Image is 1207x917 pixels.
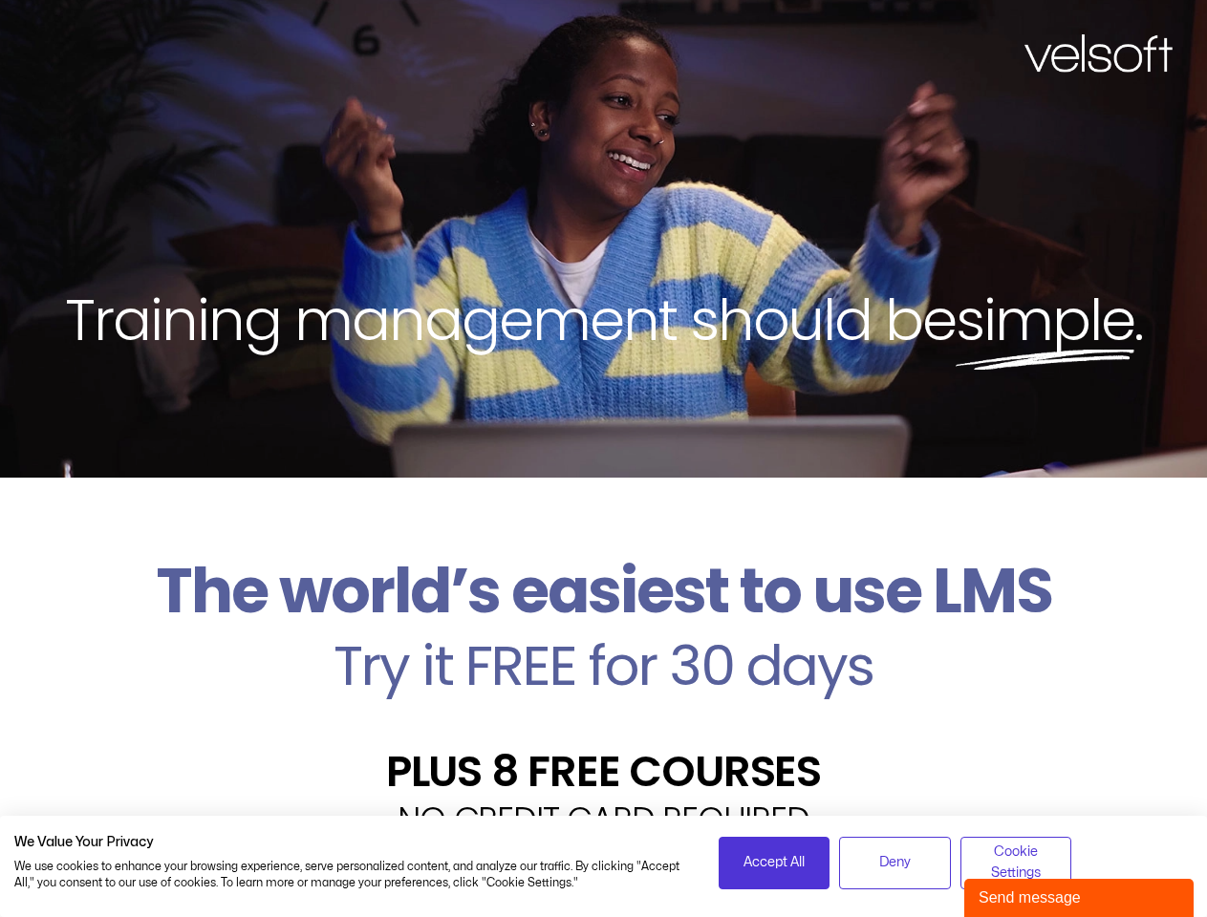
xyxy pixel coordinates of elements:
button: Adjust cookie preferences [960,837,1072,889]
h2: The world’s easiest to use LMS [14,554,1193,629]
h2: Try it FREE for 30 days [14,638,1193,693]
span: Accept All [744,852,805,873]
button: Accept all cookies [719,837,830,889]
h2: Training management should be . [34,283,1173,357]
button: Deny all cookies [839,837,951,889]
h2: PLUS 8 FREE COURSES [14,750,1193,793]
p: We use cookies to enhance your browsing experience, serve personalized content, and analyze our t... [14,859,690,891]
span: Deny [879,852,911,873]
span: Cookie Settings [973,842,1060,885]
iframe: chat widget [964,875,1197,917]
span: simple [956,280,1134,360]
h2: We Value Your Privacy [14,834,690,851]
